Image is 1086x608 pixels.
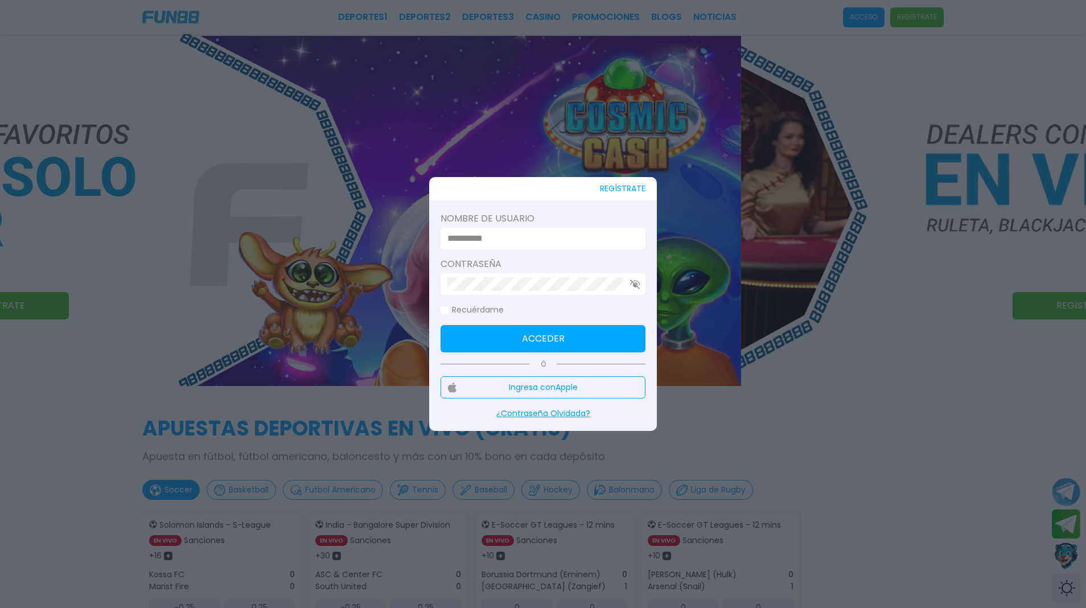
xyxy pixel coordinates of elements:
[441,257,645,271] label: Contraseña
[441,304,504,316] label: Recuérdame
[441,376,645,399] button: Ingresa conApple
[441,408,645,420] p: ¿Contraseña Olvidada?
[600,177,645,200] button: REGÍSTRATE
[441,325,645,352] button: Acceder
[441,212,645,225] label: Nombre de usuario
[441,359,645,369] p: Ó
